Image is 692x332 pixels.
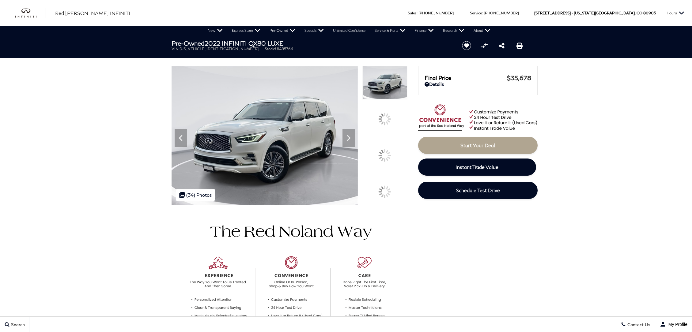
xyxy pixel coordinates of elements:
[456,164,498,170] span: Instant Trade Value
[172,47,180,51] span: VIN:
[203,26,495,35] nav: Main Navigation
[655,317,692,332] button: user-profile-menu
[328,26,370,35] a: Unlimited Confidence
[480,41,489,50] button: Compare vehicle
[425,74,531,81] a: Final Price $35,678
[484,11,519,15] a: [PHONE_NUMBER]
[362,66,407,99] img: Used 2022 Moonstone White INFINITI LUXE image 1
[666,322,687,327] span: My Profile
[418,159,536,176] a: Instant Trade Value
[300,26,328,35] a: Specials
[418,11,454,15] a: [PHONE_NUMBER]
[456,187,500,193] span: Schedule Test Drive
[516,42,523,49] a: Print this Pre-Owned 2022 INFINITI QX80 LUXE
[534,11,656,15] a: [STREET_ADDRESS] • [US_STATE][GEOGRAPHIC_DATA], CO 80905
[15,8,46,18] a: infiniti
[417,11,418,15] span: :
[55,10,130,16] span: Red [PERSON_NAME] INFINITI
[482,11,483,15] span: :
[172,40,452,47] h1: 2022 INFINITI QX80 LUXE
[410,26,438,35] a: Finance
[499,42,505,49] a: Share this Pre-Owned 2022 INFINITI QX80 LUXE
[265,26,300,35] a: Pre-Owned
[425,81,531,87] a: Details
[180,47,259,51] span: [US_VEHICLE_IDENTIFICATION_NUMBER]
[275,47,293,51] span: UI485766
[9,322,25,327] span: Search
[176,189,215,201] div: (34) Photos
[408,11,417,15] span: Sales
[203,26,227,35] a: New
[418,182,538,199] a: Schedule Test Drive
[227,26,265,35] a: Express Store
[460,41,473,50] button: Save vehicle
[425,74,507,81] span: Final Price
[460,142,495,148] span: Start Your Deal
[438,26,469,35] a: Research
[507,74,531,81] span: $35,678
[418,137,538,154] a: Start Your Deal
[626,322,650,327] span: Contact Us
[172,66,358,205] img: Used 2022 Moonstone White INFINITI LUXE image 1
[470,11,482,15] span: Service
[55,9,130,17] a: Red [PERSON_NAME] INFINITI
[15,8,46,18] img: INFINITI
[172,39,205,47] strong: Pre-Owned
[370,26,410,35] a: Service & Parts
[469,26,495,35] a: About
[265,47,275,51] span: Stock:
